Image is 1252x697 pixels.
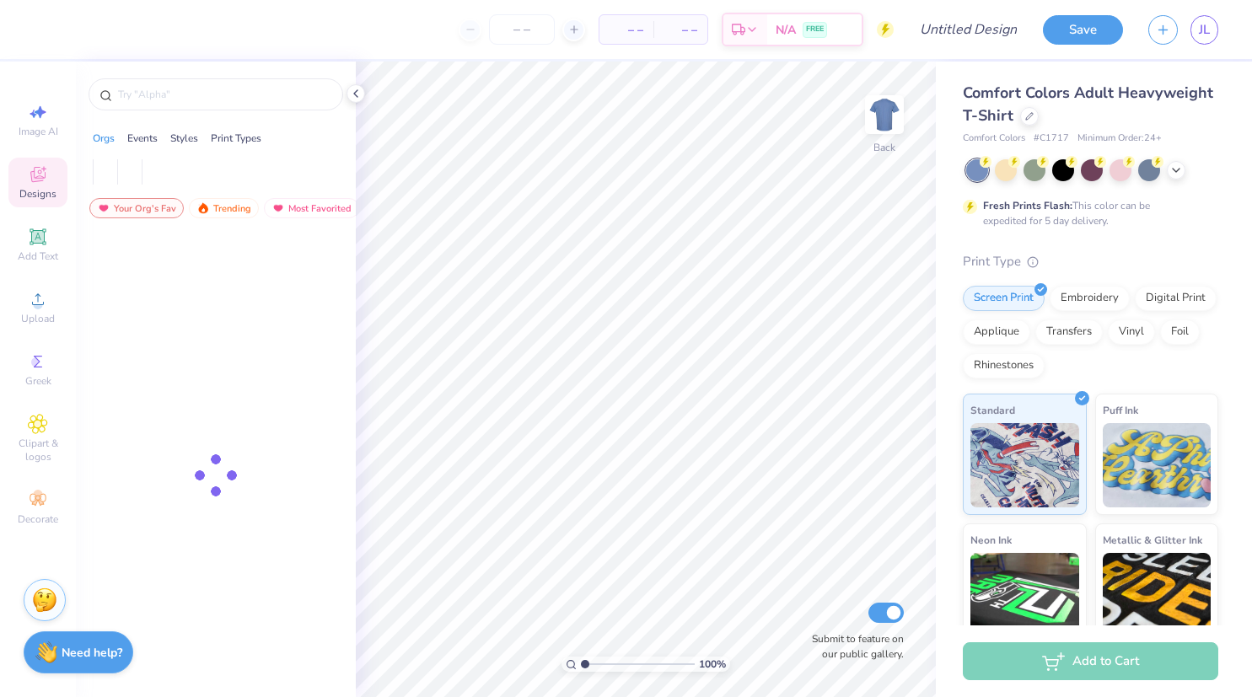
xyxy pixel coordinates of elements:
[963,252,1218,271] div: Print Type
[963,83,1213,126] span: Comfort Colors Adult Heavyweight T-Shirt
[1103,401,1138,419] span: Puff Ink
[127,131,158,146] div: Events
[97,202,110,214] img: most_fav.gif
[19,187,56,201] span: Designs
[18,512,58,526] span: Decorate
[970,423,1079,507] img: Standard
[170,131,198,146] div: Styles
[1160,319,1200,345] div: Foil
[93,131,115,146] div: Orgs
[1103,531,1202,549] span: Metallic & Glitter Ink
[18,249,58,263] span: Add Text
[1190,15,1218,45] a: JL
[1108,319,1155,345] div: Vinyl
[963,131,1025,146] span: Comfort Colors
[868,98,901,131] img: Back
[1035,319,1103,345] div: Transfers
[271,202,285,214] img: most_fav.gif
[264,198,359,218] div: Most Favorited
[1043,15,1123,45] button: Save
[970,531,1012,549] span: Neon Ink
[776,21,796,39] span: N/A
[906,13,1030,46] input: Untitled Design
[196,202,210,214] img: trending.gif
[664,21,697,39] span: – –
[116,86,332,103] input: Try "Alpha"
[1103,553,1212,637] img: Metallic & Glitter Ink
[1077,131,1162,146] span: Minimum Order: 24 +
[62,645,122,661] strong: Need help?
[873,140,895,155] div: Back
[1034,131,1069,146] span: # C1717
[610,21,643,39] span: – –
[963,319,1030,345] div: Applique
[1199,20,1210,40] span: JL
[489,14,555,45] input: – –
[89,198,184,218] div: Your Org's Fav
[803,631,904,662] label: Submit to feature on our public gallery.
[8,437,67,464] span: Clipart & logos
[699,657,726,672] span: 100 %
[1050,286,1130,311] div: Embroidery
[21,312,55,325] span: Upload
[25,374,51,388] span: Greek
[189,198,259,218] div: Trending
[1135,286,1217,311] div: Digital Print
[19,125,58,138] span: Image AI
[211,131,261,146] div: Print Types
[963,286,1045,311] div: Screen Print
[983,199,1072,212] strong: Fresh Prints Flash:
[970,401,1015,419] span: Standard
[806,24,824,35] span: FREE
[983,198,1190,228] div: This color can be expedited for 5 day delivery.
[963,353,1045,378] div: Rhinestones
[970,553,1079,637] img: Neon Ink
[1103,423,1212,507] img: Puff Ink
